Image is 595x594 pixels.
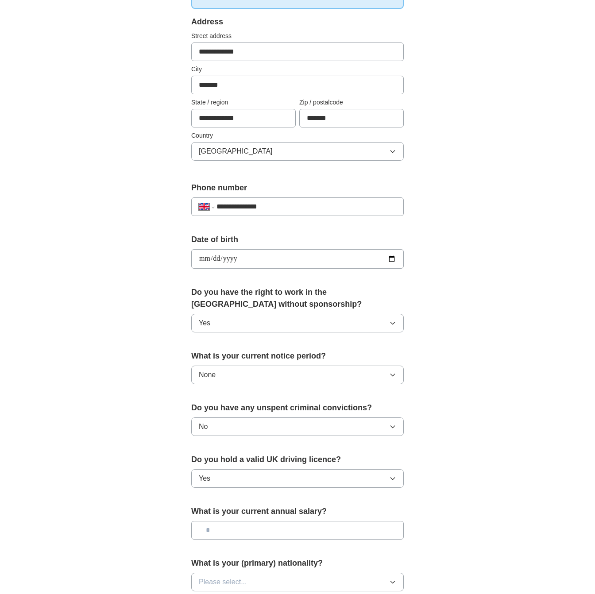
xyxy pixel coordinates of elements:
[191,454,404,466] label: Do you hold a valid UK driving licence?
[191,402,404,414] label: Do you have any unspent criminal convictions?
[191,505,404,517] label: What is your current annual salary?
[191,142,404,161] button: [GEOGRAPHIC_DATA]
[191,286,404,310] label: Do you have the right to work in the [GEOGRAPHIC_DATA] without sponsorship?
[191,16,404,28] div: Address
[191,131,404,140] label: Country
[191,350,404,362] label: What is your current notice period?
[191,417,404,436] button: No
[199,473,210,484] span: Yes
[191,557,404,569] label: What is your (primary) nationality?
[191,65,404,74] label: City
[191,31,404,41] label: Street address
[299,98,404,107] label: Zip / postalcode
[191,573,404,591] button: Please select...
[191,366,404,384] button: None
[191,182,404,194] label: Phone number
[199,577,247,587] span: Please select...
[199,146,273,157] span: [GEOGRAPHIC_DATA]
[199,318,210,328] span: Yes
[191,314,404,332] button: Yes
[199,370,216,380] span: None
[191,469,404,488] button: Yes
[191,98,296,107] label: State / region
[191,234,404,246] label: Date of birth
[199,421,208,432] span: No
